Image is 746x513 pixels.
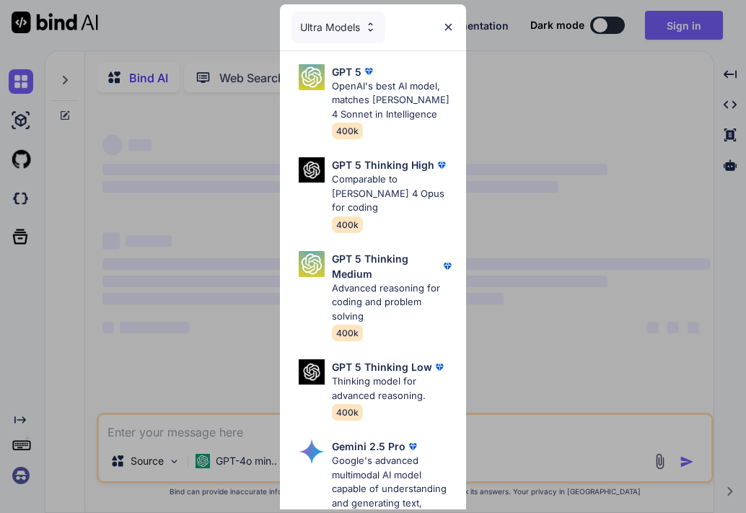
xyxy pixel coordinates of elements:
[332,439,405,454] p: Gemini 2.5 Pro
[299,359,325,385] img: Pick Models
[299,64,325,90] img: Pick Models
[405,439,420,454] img: premium
[332,157,434,172] p: GPT 5 Thinking High
[332,359,432,374] p: GPT 5 Thinking Low
[332,404,363,421] span: 400k
[332,325,363,341] span: 400k
[332,172,455,215] p: Comparable to [PERSON_NAME] 4 Opus for coding
[332,79,455,122] p: OpenAI's best AI model, matches [PERSON_NAME] 4 Sonnet in Intelligence
[432,360,447,374] img: premium
[332,123,363,139] span: 400k
[442,21,455,33] img: close
[299,157,325,183] img: Pick Models
[332,216,363,233] span: 400k
[332,281,455,324] p: Advanced reasoning for coding and problem solving
[299,251,325,277] img: Pick Models
[332,374,455,403] p: Thinking model for advanced reasoning.
[364,21,377,33] img: Pick Models
[299,439,325,465] img: Pick Models
[332,251,441,281] p: GPT 5 Thinking Medium
[361,64,376,79] img: premium
[332,64,361,79] p: GPT 5
[291,12,385,43] div: Ultra Models
[434,158,449,172] img: premium
[440,259,455,273] img: premium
